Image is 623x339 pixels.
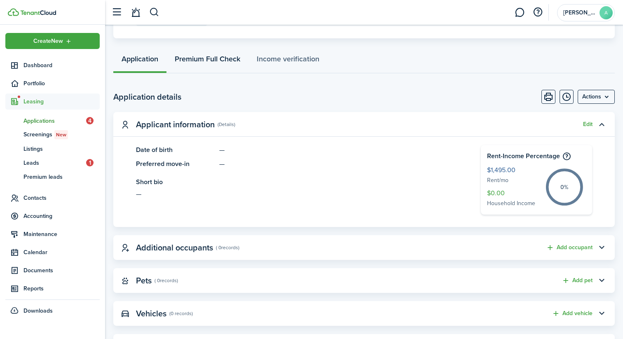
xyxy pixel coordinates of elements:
[219,145,456,155] panel-main-description: —
[23,212,100,220] span: Accounting
[113,145,615,227] panel-main-body: Toggle accordion
[5,170,100,184] a: Premium leads
[595,274,609,288] button: Toggle accordion
[5,57,100,73] a: Dashboard
[23,266,100,275] span: Documents
[546,243,593,252] button: Add occupant
[23,159,86,167] span: Leads
[487,165,539,176] span: $1,495.00
[23,130,100,139] span: Screenings
[23,97,100,106] span: Leasing
[8,8,19,16] img: TenantCloud
[23,230,100,238] span: Maintenance
[541,90,555,104] button: Print
[562,276,593,285] button: Add pet
[595,306,609,320] button: Toggle accordion
[23,79,100,88] span: Portfolio
[5,142,100,156] a: Listings
[5,128,100,142] a: ScreeningsNew
[23,145,100,153] span: Listings
[109,5,124,20] button: Open sidebar
[5,33,100,49] button: Open menu
[20,10,56,15] img: TenantCloud
[136,189,456,199] see-more: —
[531,5,545,19] button: Open resource center
[578,90,615,104] button: Open menu
[136,309,166,318] panel-main-title: Vehicles
[563,10,596,16] span: Adrian
[166,49,248,73] a: Premium Full Check
[216,244,239,251] panel-main-subtitle: ( 0 records )
[113,91,181,103] h2: Application details
[578,90,615,104] menu-btn: Actions
[487,199,539,208] span: Household Income
[595,241,609,255] button: Toggle accordion
[136,145,215,155] panel-main-title: Date of birth
[23,61,100,70] span: Dashboard
[5,281,100,297] a: Reports
[512,2,527,23] a: Messaging
[155,277,178,284] panel-main-subtitle: ( 0 records )
[5,156,100,170] a: Leads1
[136,276,152,285] panel-main-title: Pets
[595,117,609,131] button: Toggle accordion
[600,6,613,19] avatar-text: A
[219,159,456,169] panel-main-description: —
[23,117,86,125] span: Applications
[136,177,456,187] panel-main-title: Short bio
[248,49,328,73] a: Income verification
[487,151,586,161] h4: Rent-Income Percentage
[487,176,539,185] span: Rent/mo
[149,5,159,19] button: Search
[23,248,100,257] span: Calendar
[136,159,215,169] panel-main-title: Preferred move-in
[552,309,593,318] button: Add vehicle
[23,306,53,315] span: Downloads
[23,173,100,181] span: Premium leads
[218,121,235,128] panel-main-subtitle: (Details)
[86,159,94,166] span: 1
[23,194,100,202] span: Contacts
[56,131,66,138] span: New
[86,117,94,124] span: 4
[136,120,215,129] panel-main-title: Applicant information
[23,284,100,293] span: Reports
[33,38,63,44] span: Create New
[169,310,193,317] panel-main-subtitle: (0 records)
[136,243,213,252] panel-main-title: Additional occupants
[487,188,539,199] span: $0.00
[583,121,593,128] button: Edit
[128,2,143,23] a: Notifications
[5,114,100,128] a: Applications4
[560,90,574,104] button: Timeline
